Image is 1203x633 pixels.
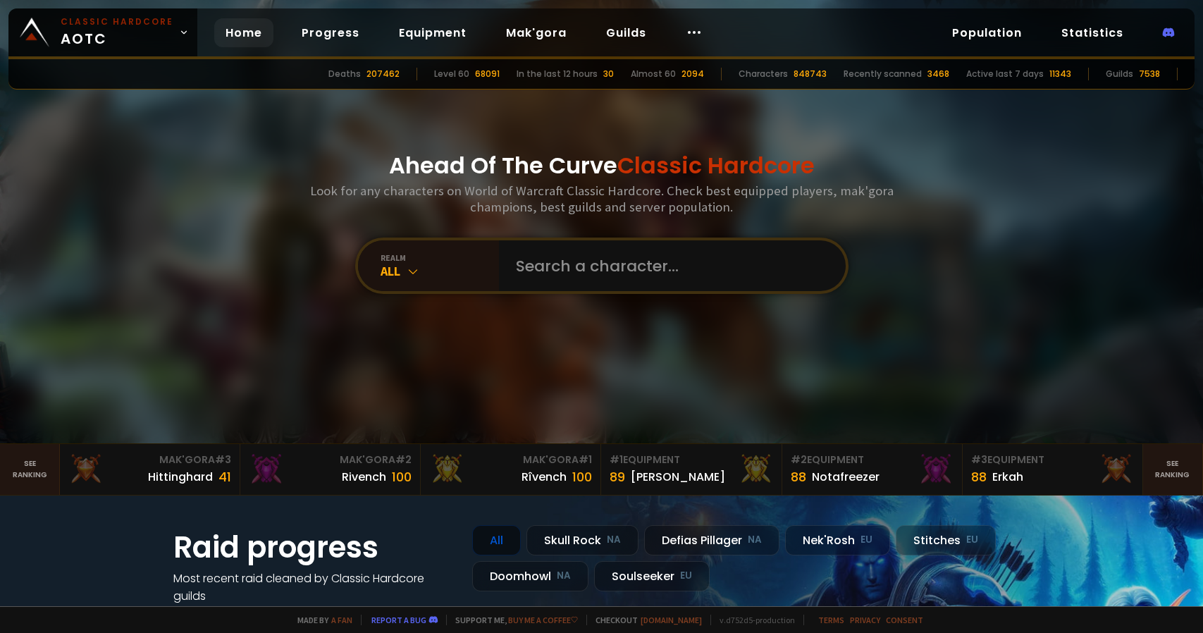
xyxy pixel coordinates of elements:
[475,68,500,80] div: 68091
[782,444,963,495] a: #2Equipment88Notafreezer
[68,453,231,467] div: Mak'Gora
[173,570,455,605] h4: Most recent raid cleaned by Classic Hardcore guilds
[61,16,173,28] small: Classic Hardcore
[388,18,478,47] a: Equipment
[896,525,996,555] div: Stitches
[421,444,601,495] a: Mak'Gora#1Rîvench100
[249,453,412,467] div: Mak'Gora
[844,68,922,80] div: Recently scanned
[446,615,578,625] span: Support me,
[971,453,987,467] span: # 3
[791,453,807,467] span: # 2
[342,468,386,486] div: Rivench
[791,453,954,467] div: Equipment
[971,467,987,486] div: 88
[586,615,702,625] span: Checkout
[748,533,762,547] small: NA
[641,615,702,625] a: [DOMAIN_NAME]
[963,444,1143,495] a: #3Equipment88Erkah
[791,467,806,486] div: 88
[8,8,197,56] a: Classic HardcoreAOTC
[517,68,598,80] div: In the last 12 hours
[381,252,499,263] div: realm
[941,18,1033,47] a: Population
[472,525,521,555] div: All
[381,263,499,279] div: All
[366,68,400,80] div: 207462
[610,453,623,467] span: # 1
[1049,68,1071,80] div: 11343
[331,615,352,625] a: a fan
[607,533,621,547] small: NA
[794,68,827,80] div: 848743
[617,149,815,181] span: Classic Hardcore
[60,444,240,495] a: Mak'Gora#3Hittinghard41
[371,615,426,625] a: Report a bug
[218,467,231,486] div: 41
[966,68,1044,80] div: Active last 7 days
[508,615,578,625] a: Buy me a coffee
[429,453,592,467] div: Mak'Gora
[610,453,772,467] div: Equipment
[173,525,455,570] h1: Raid progress
[495,18,578,47] a: Mak'gora
[886,615,923,625] a: Consent
[860,533,872,547] small: EU
[594,561,710,591] div: Soulseeker
[971,453,1134,467] div: Equipment
[739,68,788,80] div: Characters
[610,467,625,486] div: 89
[966,533,978,547] small: EU
[240,444,421,495] a: Mak'Gora#2Rivench100
[389,149,815,183] h1: Ahead Of The Curve
[507,240,829,291] input: Search a character...
[472,561,588,591] div: Doomhowl
[1143,444,1203,495] a: Seeranking
[631,68,676,80] div: Almost 60
[572,467,592,486] div: 100
[785,525,890,555] div: Nek'Rosh
[579,453,592,467] span: # 1
[680,569,692,583] small: EU
[850,615,880,625] a: Privacy
[992,468,1023,486] div: Erkah
[522,468,567,486] div: Rîvench
[812,468,880,486] div: Notafreezer
[818,615,844,625] a: Terms
[601,444,782,495] a: #1Equipment89[PERSON_NAME]
[215,453,231,467] span: # 3
[557,569,571,583] small: NA
[1050,18,1135,47] a: Statistics
[710,615,795,625] span: v. d752d5 - production
[328,68,361,80] div: Deaths
[289,615,352,625] span: Made by
[526,525,638,555] div: Skull Rock
[434,68,469,80] div: Level 60
[392,467,412,486] div: 100
[173,606,265,622] a: See all progress
[595,18,658,47] a: Guilds
[148,468,213,486] div: Hittinghard
[290,18,371,47] a: Progress
[603,68,614,80] div: 30
[304,183,899,215] h3: Look for any characters on World of Warcraft Classic Hardcore. Check best equipped players, mak'g...
[1106,68,1133,80] div: Guilds
[61,16,173,49] span: AOTC
[631,468,725,486] div: [PERSON_NAME]
[927,68,949,80] div: 3468
[681,68,704,80] div: 2094
[214,18,273,47] a: Home
[1139,68,1160,80] div: 7538
[395,453,412,467] span: # 2
[644,525,779,555] div: Defias Pillager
